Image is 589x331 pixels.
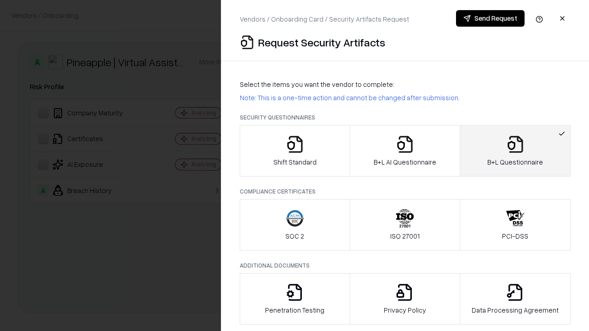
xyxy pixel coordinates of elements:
p: Compliance Certificates [240,188,571,195]
p: B+L AI Questionnaire [374,157,436,167]
p: Data Processing Agreement [472,305,559,315]
button: B+L AI Questionnaire [350,125,461,177]
button: Penetration Testing [240,273,350,325]
p: ISO 27001 [390,231,420,241]
button: SOC 2 [240,199,350,251]
button: Send Request [456,10,525,27]
p: Select the items you want the vendor to complete: [240,80,571,89]
p: Note: This is a one-time action and cannot be changed after submission. [240,93,571,103]
p: PCI-DSS [502,231,528,241]
p: Shift Standard [273,157,317,167]
p: Penetration Testing [265,305,324,315]
p: Vendors / Onboarding Card / Security Artifacts Request [240,14,409,24]
button: PCI-DSS [460,199,571,251]
button: Data Processing Agreement [460,273,571,325]
button: Shift Standard [240,125,350,177]
p: SOC 2 [285,231,304,241]
p: Security Questionnaires [240,114,571,121]
p: Privacy Policy [384,305,426,315]
p: Additional Documents [240,262,571,269]
button: ISO 27001 [350,199,461,251]
p: Request Security Artifacts [258,35,385,50]
p: B+L Questionnaire [487,157,543,167]
button: B+L Questionnaire [460,125,571,177]
button: Privacy Policy [350,273,461,325]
